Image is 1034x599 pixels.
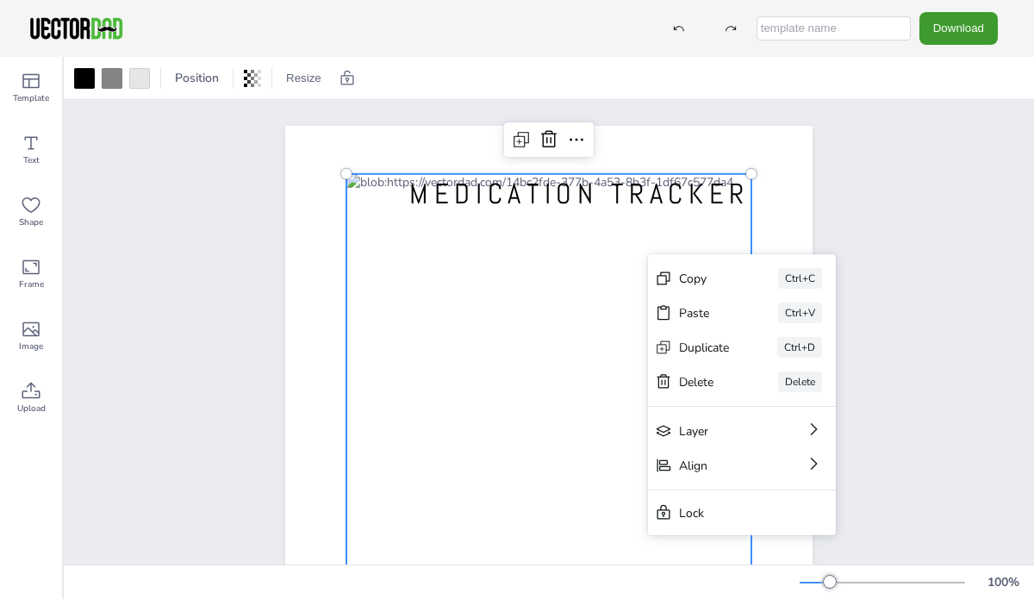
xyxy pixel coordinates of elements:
[19,278,44,291] span: Frame
[778,303,822,323] div: Ctrl+V
[171,70,222,86] span: Position
[982,574,1024,590] div: 100 %
[679,458,757,474] div: Align
[777,337,822,358] div: Ctrl+D
[679,305,730,321] div: Paste
[23,153,40,167] span: Text
[28,16,125,41] img: VectorDad-1.png
[19,340,43,353] span: Image
[13,91,49,105] span: Template
[757,16,911,41] input: template name
[679,340,729,356] div: Duplicate
[19,215,43,229] span: Shape
[679,505,781,521] div: Lock
[409,176,750,212] span: MEDICATION TRACKER
[919,12,998,44] button: Download
[17,402,46,415] span: Upload
[679,271,730,287] div: Copy
[679,374,730,390] div: Delete
[778,268,822,289] div: Ctrl+C
[679,423,757,440] div: Layer
[778,371,822,392] div: Delete
[279,65,328,92] button: Resize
